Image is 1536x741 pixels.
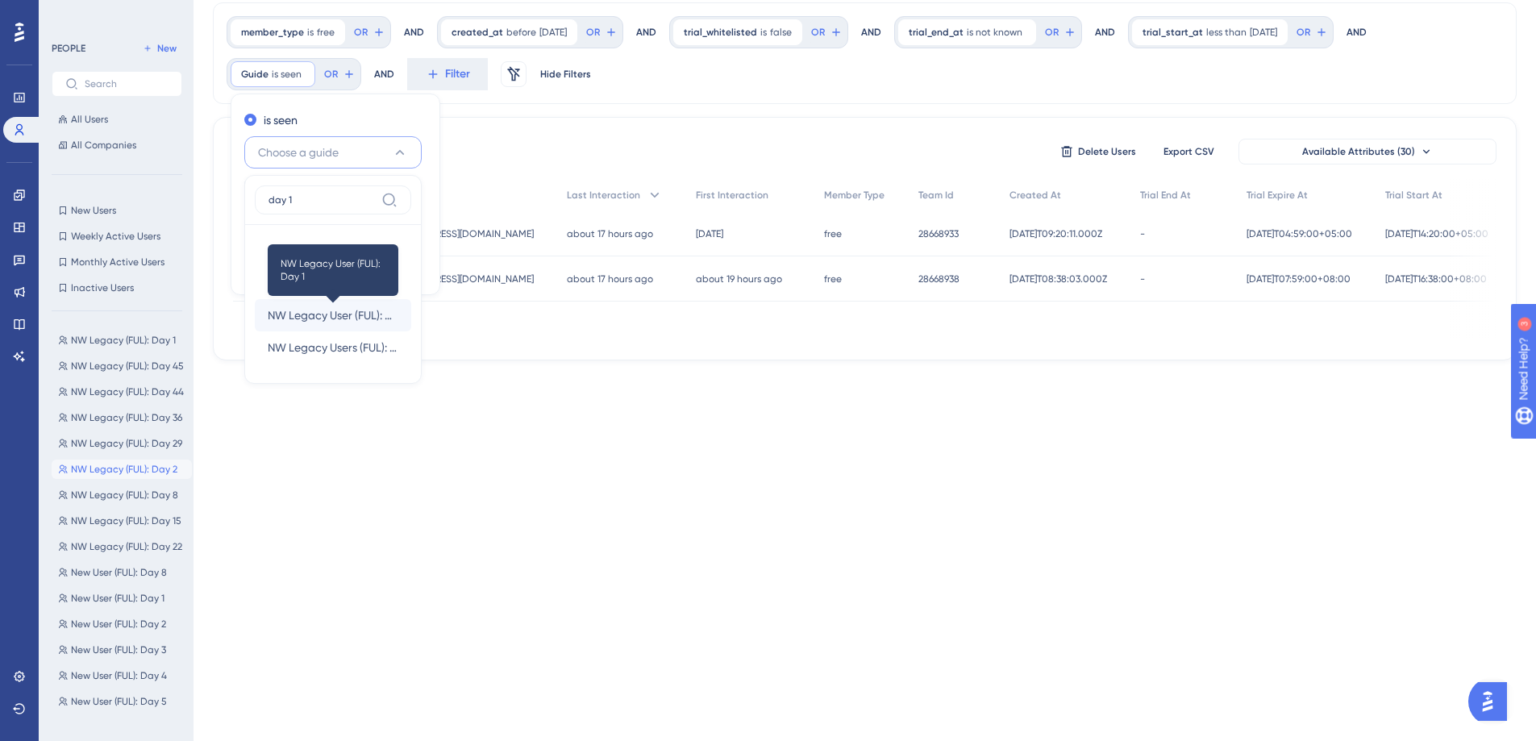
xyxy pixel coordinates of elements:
span: Filter [445,65,470,84]
button: Export CSV [1148,139,1229,164]
button: New Users [52,201,182,220]
button: All Users [52,110,182,129]
span: OR [1045,26,1059,39]
span: member_type [241,26,304,39]
time: [DATE] [696,228,723,239]
span: Created At [1009,189,1061,202]
span: NW Legacy (FUL): Day 15 [71,514,181,527]
time: about 17 hours ago [567,273,653,285]
span: Weekly Active Users [71,230,160,243]
button: All Companies [52,135,182,155]
time: about 17 hours ago [567,228,653,239]
span: free [824,227,842,240]
span: NW Legacy (FUL): Day 45 [71,360,184,373]
span: New User (FUL): Day 2 [71,618,166,631]
button: New User (FUL): Day 8 [52,563,192,582]
div: AND [374,58,394,90]
span: Trial Start At [1385,189,1442,202]
button: Inactive Users [52,278,182,298]
button: Delete Users [1058,139,1138,164]
button: NW Legacy (FUL): Day 45 [52,356,192,376]
span: Day 1 - Free to Paid [268,241,366,260]
button: Hide Filters [539,61,591,87]
span: New User (FUL): Day 5 [71,695,167,708]
span: Team Id [918,189,954,202]
button: NW Legacy (FUL): Day 22 [52,537,192,556]
span: less than [1206,26,1247,39]
button: NW Legacy (FUL): Day 15 [52,511,192,531]
span: NW Legacy (FUL): Day 2 [71,463,177,476]
span: NW Legacy (FUL): Day 8 [71,489,178,502]
span: [DATE]T04:59:00+05:00 [1247,227,1352,240]
button: OR [1294,19,1330,45]
button: NW Legacy (FUL): Day 29 [52,434,192,453]
span: New [157,42,177,55]
span: Trial End At [1140,189,1191,202]
button: New User (FUL): Day 1 [52,589,192,608]
div: PEOPLE [52,42,85,55]
span: free [824,273,842,285]
button: New User (FUL): Day 2 [52,614,192,634]
span: All Users [71,113,108,126]
span: OR [1297,26,1310,39]
div: AND [1347,16,1367,48]
button: NW Legacy (FUL): Day 44 [52,382,192,402]
button: OR [584,19,619,45]
button: New User (FUL): Day 3 [52,640,192,660]
div: 3 [112,8,117,21]
span: [DATE]T07:59:00+08:00 [1247,273,1351,285]
button: New User (FUL): Day 4 [52,666,192,685]
button: OR [809,19,844,45]
span: NW Legacy Users (FUL): Day 15 [268,338,398,357]
span: New Users [71,204,116,217]
span: false [770,26,792,39]
span: New User (FUL): Day 3 [71,643,166,656]
span: Delete Users [1078,145,1136,158]
span: OR [324,68,338,81]
span: NW Legacy User (FUL): Day 1 [281,257,385,283]
span: trial_whitelisted [684,26,757,39]
span: Member Type [824,189,885,202]
span: [DATE]T14:20:00+05:00 [1385,227,1488,240]
div: AND [636,16,656,48]
span: NW Legacy User (FUL): Day 1 [268,306,398,325]
div: AND [1095,16,1115,48]
span: Need Help? [38,4,101,23]
div: AND [861,16,881,48]
button: OR [322,61,357,87]
span: - [1140,227,1145,240]
span: New User (FUL): Day 1 [71,592,164,605]
button: Monthly Active Users [52,252,182,272]
span: [DATE]T16:38:00+08:00 [1385,273,1487,285]
span: New User (FUL): Day 8 [71,566,167,579]
span: NW Legacy (FUL): Day 22 [71,540,182,553]
span: is [307,26,314,39]
span: OR [354,26,368,39]
span: 28668938 [918,273,959,285]
button: Weekly Active Users [52,227,182,246]
span: 28668933 [918,227,959,240]
span: OR [586,26,600,39]
span: Last Interaction [567,189,640,202]
span: NW Legacy (FUL): Day 36 [71,411,182,424]
button: New User (FUL) - Day 1 [255,267,411,299]
iframe: UserGuiding AI Assistant Launcher [1468,677,1517,726]
span: [DATE] [539,26,567,39]
button: Filter [407,58,488,90]
input: Search [85,78,169,90]
span: Inactive Users [71,281,134,294]
span: First Interaction [696,189,768,202]
span: NW Legacy (FUL): Day 1 [71,334,176,347]
span: [DATE]T08:38:03.000Z [1009,273,1107,285]
span: is not known [967,26,1022,39]
button: Choose a guide [244,136,422,169]
button: OR [1043,19,1078,45]
span: All Companies [71,139,136,152]
div: AND [404,16,424,48]
span: NW Legacy (FUL): Day 44 [71,385,184,398]
button: OR [352,19,387,45]
span: [DATE] [1250,26,1277,39]
span: free [317,26,335,39]
span: [EMAIL_ADDRESS][DOMAIN_NAME] [381,227,534,240]
span: New User (FUL): Day 4 [71,669,167,682]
